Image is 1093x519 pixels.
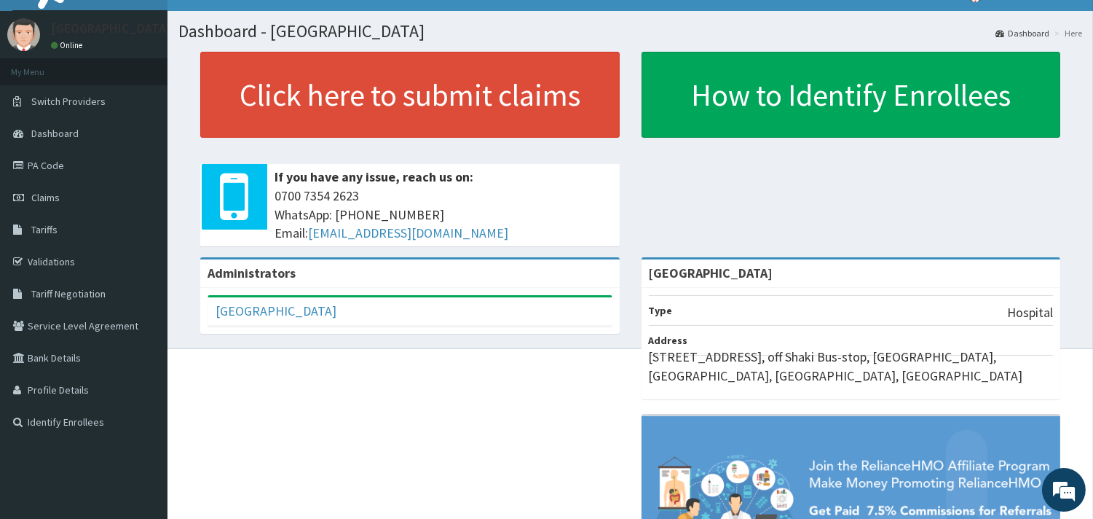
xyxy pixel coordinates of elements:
[31,127,79,140] span: Dashboard
[31,95,106,108] span: Switch Providers
[275,187,612,243] span: 0700 7354 2623 WhatsApp: [PHONE_NUMBER] Email:
[642,52,1061,138] a: How to Identify Enrollees
[76,82,245,101] div: Chat with us now
[239,7,274,42] div: Minimize live chat window
[995,27,1049,39] a: Dashboard
[216,303,336,319] a: [GEOGRAPHIC_DATA]
[51,40,86,50] a: Online
[178,22,1082,41] h1: Dashboard - [GEOGRAPHIC_DATA]
[1051,27,1082,39] li: Here
[649,348,1054,385] p: [STREET_ADDRESS], off Shaki Bus-stop, [GEOGRAPHIC_DATA], [GEOGRAPHIC_DATA], [GEOGRAPHIC_DATA], [G...
[7,356,277,407] textarea: Type your message and hit 'Enter'
[275,168,473,185] b: If you have any issue, reach us on:
[1007,303,1053,322] p: Hospital
[649,334,688,347] b: Address
[308,225,508,241] a: [EMAIL_ADDRESS][DOMAIN_NAME]
[7,18,40,51] img: User Image
[31,191,60,204] span: Claims
[649,265,773,281] strong: [GEOGRAPHIC_DATA]
[51,22,171,35] p: [GEOGRAPHIC_DATA]
[208,265,296,281] b: Administrators
[27,73,59,109] img: d_794563401_company_1708531726252_794563401
[31,223,58,236] span: Tariffs
[84,163,201,310] span: We're online!
[200,52,620,138] a: Click here to submit claims
[31,287,106,300] span: Tariff Negotiation
[649,304,673,317] b: Type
